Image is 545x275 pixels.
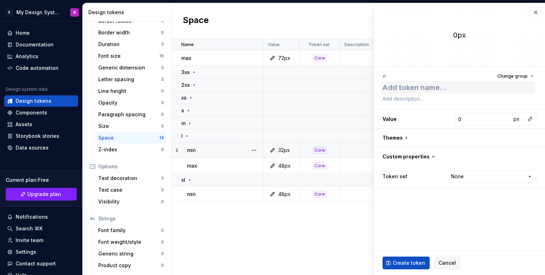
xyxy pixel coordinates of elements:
[494,71,536,81] button: Change group
[181,176,185,184] p: xl
[183,15,209,27] h2: Space
[4,246,78,258] a: Settings
[6,188,77,201] a: Upgrade plan
[4,39,78,50] a: Documentation
[187,162,197,169] p: max
[278,55,290,62] div: 72px
[98,250,161,257] div: Generic string
[98,238,161,246] div: Font weight/style
[374,30,545,40] div: 0px
[5,8,13,17] div: B
[4,130,78,142] a: Storybook stories
[187,147,196,154] p: min
[439,259,456,266] span: Cancel
[16,64,59,72] div: Code automation
[393,259,425,266] span: Create token
[27,191,61,198] span: Upgrade plan
[95,120,167,132] a: Size0
[382,73,386,79] li: xl
[161,147,164,152] div: 0
[161,175,164,181] div: 0
[16,213,48,220] div: Notifications
[98,52,159,60] div: Font size
[98,123,161,130] div: Size
[95,260,167,271] a: Product copy0
[161,263,164,268] div: 0
[98,76,161,83] div: Letter spacing
[181,120,186,127] p: m
[1,5,81,20] button: BMy Design SystemB
[268,42,280,47] p: Value
[4,95,78,107] a: Design tokens
[308,42,330,47] p: Token set
[513,116,519,122] span: px
[511,114,521,124] button: px
[278,162,291,169] div: 48px
[313,191,326,198] div: Core
[98,41,161,48] div: Duration
[95,132,167,144] a: Space14
[95,109,167,120] a: Paragraph spacing0
[98,198,161,205] div: Visibility
[16,97,51,105] div: Design tokens
[161,88,164,94] div: 0
[16,53,38,60] div: Analytics
[98,99,161,106] div: Opacity
[181,82,190,89] p: 2xs
[16,260,56,267] div: Contact support
[16,144,49,151] div: Data sources
[181,42,194,47] p: Name
[95,62,167,73] a: Generic dimension0
[4,223,78,234] button: Search ⌘K
[16,9,62,16] div: My Design System
[98,134,159,141] div: Space
[181,69,190,76] p: 3xs
[4,51,78,62] a: Analytics
[95,184,167,196] a: Text case0
[159,135,164,141] div: 14
[455,113,511,125] input: 0
[4,27,78,39] a: Home
[16,237,43,244] div: Invite team
[98,262,161,269] div: Product copy
[98,64,161,71] div: Generic dimension
[161,228,164,233] div: 0
[16,225,43,232] div: Search ⌘K
[95,196,167,207] a: Visibility0
[95,97,167,108] a: Opacity0
[4,211,78,223] button: Notifications
[161,251,164,257] div: 0
[95,236,167,248] a: Font weight/style0
[313,147,326,154] div: Core
[95,50,167,62] a: Font size16
[161,100,164,106] div: 0
[159,53,164,59] div: 16
[88,9,168,16] div: Design tokens
[181,133,183,140] p: l
[16,248,36,256] div: Settings
[6,86,48,92] div: Design system data
[181,107,184,114] p: s
[181,55,191,62] p: max
[187,191,196,198] p: min
[313,162,326,169] div: Core
[161,77,164,82] div: 0
[161,65,164,71] div: 0
[95,27,167,38] a: Border width0
[4,235,78,246] a: Invite team
[278,147,290,154] div: 32px
[95,173,167,184] a: Text decoration0
[4,119,78,130] a: Assets
[98,175,161,182] div: Text decoration
[313,55,326,62] div: Core
[95,248,167,259] a: Generic string0
[161,112,164,117] div: 0
[98,163,164,170] div: Options
[16,41,54,48] div: Documentation
[95,225,167,236] a: Font family0
[161,187,164,193] div: 0
[382,173,407,180] label: Token set
[497,73,528,79] span: Change group
[345,42,369,47] p: Description
[16,121,32,128] div: Assets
